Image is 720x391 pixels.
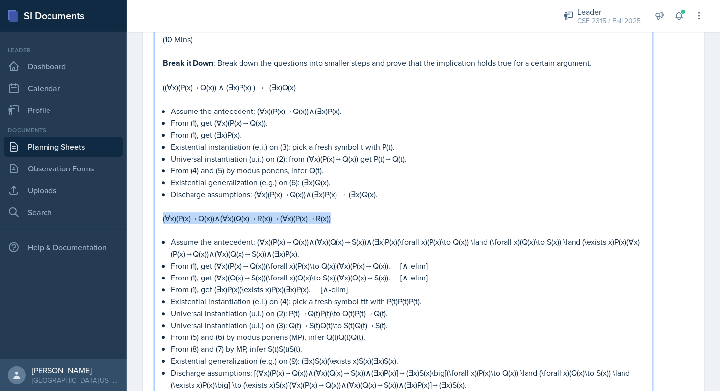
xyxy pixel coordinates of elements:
[577,6,641,18] div: Leader
[171,188,644,200] p: Discharge assumptions: (∀x)(P(x)→Q(x))∧(∃x)P(x) → (∃x)Q(x).
[4,159,123,178] a: Observation Forms
[577,16,641,26] div: CSE 2315 / Fall 2025
[171,272,644,283] p: From (1), get (∀x)(Q(x)→S(x))(\forall x)(Q(x)\to S(x))(∀x)(Q(x)→S(x)). [∧-elim]
[171,105,644,117] p: Assume the antecedent: (∀x)(P(x)→Q(x))∧(∃x)P(x).
[4,46,123,55] div: Leader
[171,117,644,129] p: From (1), get (∀x)(P(x)→Q(x)).
[171,331,644,343] p: From (5) and (6) by modus ponens (MP), infer Q(t)Q(t)Q(t).
[171,236,644,260] p: Assume the antecedent: (∀x)(P(x)→Q(x))∧(∀x)(Q(x)→S(x))∧(∃x)P(x)(\forall x)(P(x)\to Q(x)) \land (\...
[4,202,123,222] a: Search
[4,137,123,157] a: Planning Sheets
[171,260,644,272] p: From (1), get (∀x)(P(x)→Q(x))(\forall x)(P(x)\to Q(x))(∀x)(P(x)→Q(x)). [∧-elim]
[4,126,123,135] div: Documents
[171,355,644,367] p: Existential generalization (e.g.) on (9): (∃x)S(x)(\exists x)S(x)(∃x)S(x).
[171,295,644,307] p: Existential instantiation (e.i.) on (4): pick a fresh symbol ttt with P(t)P(t)P(t).
[4,100,123,120] a: Profile
[171,367,644,391] p: Discharge assumptions: [(∀x)(P(x)→Q(x))∧(∀x)(Q(x)→S(x))∧(∃x)P(x)]→(∃x)S(x)\big[(\forall x)(P(x)\t...
[163,57,213,69] strong: Break it Down
[171,283,644,295] p: From (1), get (∃x)P(x)(\exists x)P(x)(∃x)P(x). [∧-elim]
[32,365,119,375] div: [PERSON_NAME]
[4,237,123,257] div: Help & Documentation
[171,343,644,355] p: From (8) and (7) by MP, infer S(t)S(t)S(t).
[4,56,123,76] a: Dashboard
[171,153,644,165] p: Universal instantiation (u.i.) on (2): from (∀x)(P(x)→Q(x)) get P(t)→Q(t).
[171,176,644,188] p: Existential generalization (e.g.) on (6): (∃x)Q(x).
[171,129,644,141] p: From (1), get (∃x)P(x).
[163,33,644,45] p: (10 Mins)
[171,165,644,176] p: From (4) and (5) by modus ponens, infer Q(t).
[171,141,644,153] p: Existential instantiation (e.i.) on (3): pick a fresh symbol t with P(t).
[4,78,123,98] a: Calendar
[32,375,119,385] div: [GEOGRAPHIC_DATA][US_STATE]
[171,307,644,319] p: Universal instantiation (u.i.) on (2): P(t)→Q(t)P(t)\to Q(t)P(t)→Q(t).
[4,180,123,200] a: Uploads
[171,319,644,331] p: Universal instantiation (u.i.) on (3): Q(t)→S(t)Q(t)\to S(t)Q(t)→S(t).
[163,212,644,224] p: (∀x)(P(x)→Q(x))∧(∀x)(Q(x)→R(x))→(∀x)(P(x)→R(x))
[163,57,644,69] p: : Break down the questions into smaller steps and prove that the implication holds true for a cer...
[163,81,644,93] p: ((∀x)(P(x)→Q(x)) ∧ (∃x)P(x) ) → (∃x)Q(x)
